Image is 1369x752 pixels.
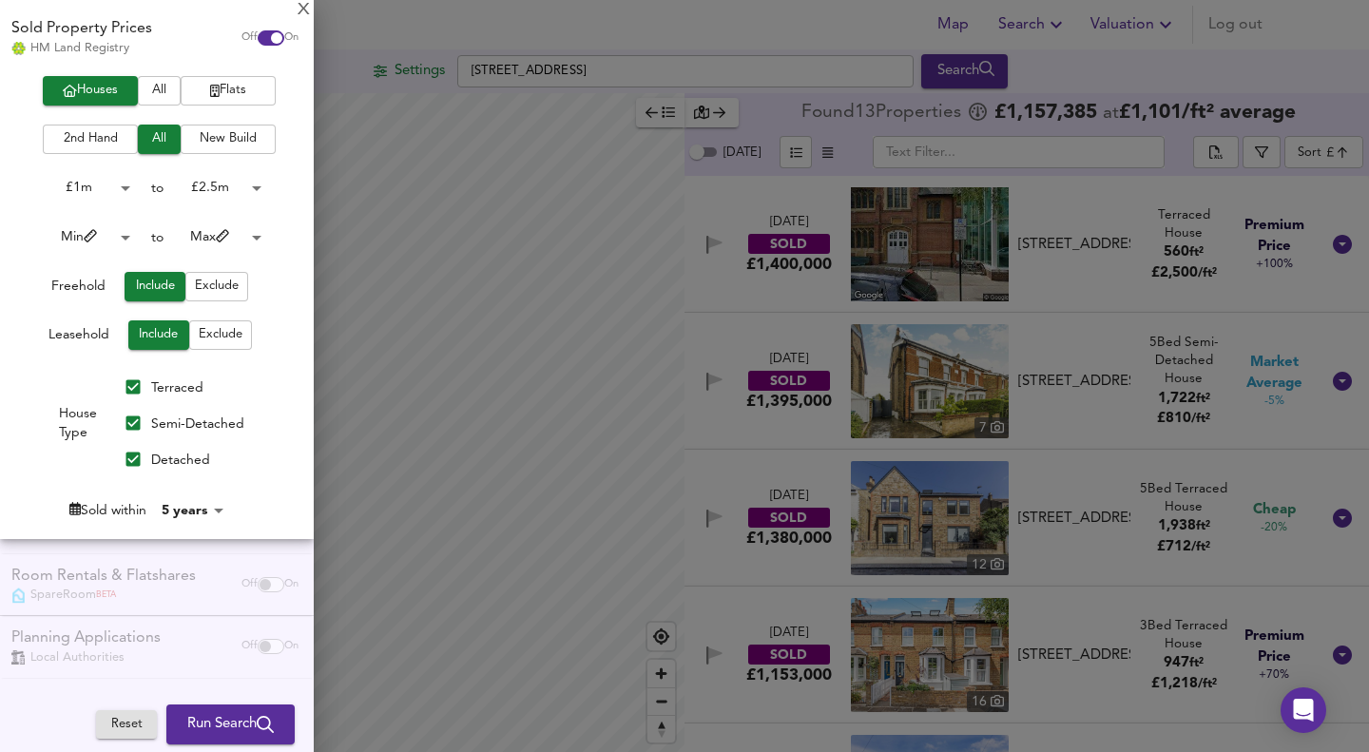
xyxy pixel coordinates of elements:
button: 2nd Hand [43,125,138,154]
button: Flats [181,76,276,106]
div: 5 years [156,501,230,520]
div: Leasehold [48,325,109,350]
span: Houses [52,80,128,102]
button: All [138,76,181,106]
button: Exclude [189,320,252,350]
div: X [298,4,310,17]
div: HM Land Registry [11,40,152,57]
button: Run Search [166,704,295,744]
span: 2nd Hand [52,128,128,150]
button: Reset [96,710,157,740]
div: Open Intercom Messenger [1281,687,1326,733]
span: Detached [151,453,210,467]
div: House Type [41,369,115,477]
span: Reset [106,714,147,736]
span: Off [241,30,258,46]
span: Run Search [187,712,274,737]
div: to [151,179,164,198]
span: Exclude [195,276,239,298]
span: Flats [190,80,266,102]
img: Land Registry [11,42,26,55]
span: On [284,30,299,46]
button: All [138,125,181,154]
button: Include [125,272,185,301]
div: Freehold [51,277,106,301]
span: Terraced [151,381,203,395]
button: Include [128,320,189,350]
div: Sold within [69,501,146,520]
div: to [151,228,164,247]
button: Houses [43,76,138,106]
span: All [147,80,171,102]
span: Include [138,324,180,346]
button: Exclude [185,272,248,301]
div: £1m [32,173,137,202]
div: Min [32,222,137,252]
span: Include [134,276,176,298]
span: Semi-Detached [151,417,244,431]
span: Exclude [199,324,242,346]
span: New Build [190,128,266,150]
button: New Build [181,125,276,154]
div: Sold Property Prices [11,18,152,40]
div: £2.5m [164,173,268,202]
div: Max [164,222,268,252]
span: All [147,128,171,150]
